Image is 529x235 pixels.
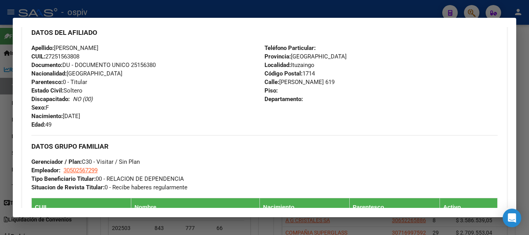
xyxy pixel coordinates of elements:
th: Parentesco [349,198,440,216]
span: [PERSON_NAME] 619 [264,79,335,86]
strong: Gerenciador / Plan: [31,158,82,165]
span: 30502567299 [64,167,98,174]
span: 1714 [264,70,315,77]
span: DU - DOCUMENTO UNICO 25156380 [31,62,156,69]
strong: Teléfono Particular: [264,45,316,51]
strong: Apellido: [31,45,54,51]
h3: DATOS GRUPO FAMILIAR [31,142,498,151]
strong: Localidad: [264,62,291,69]
span: [DATE] [31,113,80,120]
strong: Edad: [31,121,45,128]
strong: Calle: [264,79,279,86]
span: 49 [31,121,52,128]
div: Open Intercom Messenger [503,209,521,227]
strong: Tipo Beneficiario Titular: [31,175,96,182]
strong: Discapacitado: [31,96,70,103]
span: 27251563808 [31,53,79,60]
span: [PERSON_NAME] [31,45,98,51]
span: 00 - RELACION DE DEPENDENCIA [31,175,184,182]
strong: CUIL: [31,53,45,60]
th: Activo [440,198,498,216]
span: 0 - Recibe haberes regularmente [31,184,187,191]
th: CUIL [32,198,131,216]
span: [GEOGRAPHIC_DATA] [264,53,347,60]
strong: Empleador: [31,167,60,174]
strong: Sexo: [31,104,46,111]
span: 0 - Titular [31,79,87,86]
span: F [31,104,49,111]
strong: Nacionalidad: [31,70,67,77]
span: Soltero [31,87,82,94]
h3: DATOS DEL AFILIADO [31,28,498,37]
strong: Departamento: [264,96,303,103]
strong: Nacimiento: [31,113,63,120]
strong: Parentesco: [31,79,63,86]
strong: Situacion de Revista Titular: [31,184,105,191]
strong: Piso: [264,87,278,94]
th: Nombre [131,198,260,216]
span: [GEOGRAPHIC_DATA] [31,70,122,77]
strong: Estado Civil: [31,87,64,94]
i: NO (00) [73,96,93,103]
th: Nacimiento [260,198,349,216]
span: Ituzaingo [264,62,314,69]
strong: Provincia: [264,53,291,60]
span: C30 - Visitar / Sin Plan [31,158,140,165]
strong: Documento: [31,62,62,69]
strong: Código Postal: [264,70,302,77]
